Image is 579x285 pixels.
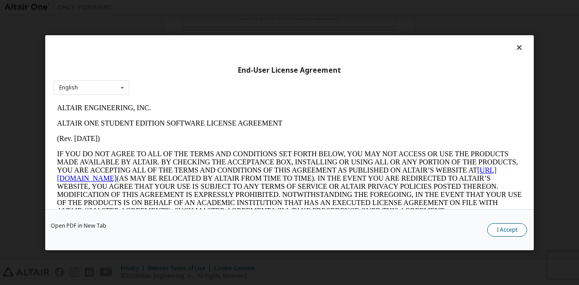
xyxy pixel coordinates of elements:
a: Open PDF in New Tab [51,223,106,228]
p: ALTAIR ONE STUDENT EDITION SOFTWARE LICENSE AGREEMENT [4,19,469,27]
div: English [59,85,78,90]
a: [URL][DOMAIN_NAME] [4,66,443,82]
p: (Rev. [DATE]) [4,34,469,42]
button: I Accept [487,223,527,236]
p: IF YOU DO NOT AGREE TO ALL OF THE TERMS AND CONDITIONS SET FORTH BELOW, YOU MAY NOT ACCESS OR USE... [4,50,469,115]
div: End-User License Agreement [53,65,526,75]
p: This Altair One Student Edition Software License Agreement (“Agreement”) is between Altair Engine... [4,122,469,154]
p: ALTAIR ENGINEERING, INC. [4,4,469,12]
